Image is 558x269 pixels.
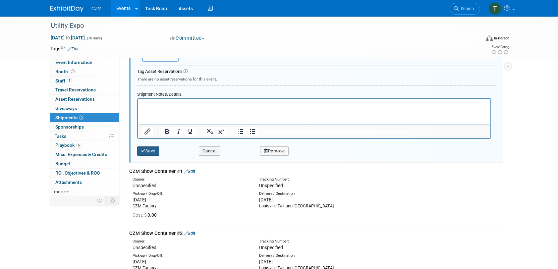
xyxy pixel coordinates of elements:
span: Attachments [55,180,82,185]
span: 5 [79,115,84,120]
span: to [65,35,71,40]
img: ExhibitDay [50,6,84,12]
td: Toggle Event Tabs [106,196,119,205]
img: Tyler Robinson [489,2,501,15]
button: Subscript [204,127,215,136]
div: Delivery / Destination: [259,191,376,196]
span: 1 [67,78,72,83]
span: (10 days) [86,36,102,40]
button: Bold [161,127,173,136]
div: Shipment Notes/Details: [137,88,491,98]
div: CZM Show Container #2 [129,230,503,237]
span: Cost: $ [133,212,147,218]
span: Tasks [55,134,66,139]
a: Edit [68,47,79,51]
div: There are no asset reservations for this event. [137,75,496,82]
button: Insert/edit link [142,127,153,136]
span: Unspecified [259,245,283,250]
span: Staff [55,78,72,83]
div: Courier: [133,239,249,244]
a: Budget [50,159,119,168]
button: Cancel [199,146,220,156]
a: Shipments5 [50,113,119,122]
span: 0.00 [133,212,159,218]
span: Booth not reserved yet [70,69,76,74]
span: Shipments [55,115,84,120]
button: Save [137,146,159,156]
span: Event Information [55,60,92,65]
div: In-Person [494,36,509,41]
span: ROI, Objectives & ROO [55,170,100,176]
button: Superscript [216,127,227,136]
span: Sponsorships [55,124,84,130]
button: Remove [260,146,289,156]
button: Numbered list [235,127,247,136]
a: Travel Reservations [50,85,119,94]
div: Utility Expo [48,20,470,32]
div: Pick-up / Drop-Off: [133,253,249,258]
iframe: Rich Text Area [138,99,490,125]
a: Asset Reservations [50,95,119,104]
div: [DATE] [259,196,376,203]
div: Courier: [133,177,249,182]
button: Italic [173,127,184,136]
div: [DATE] [259,258,376,265]
span: Giveaways [55,106,77,111]
div: Unspecified [133,244,249,251]
td: Personalize Event Tab Strip [94,196,106,205]
a: Edit [184,231,195,236]
a: Giveaways [50,104,119,113]
a: Tasks [50,132,119,141]
div: Event Rating [491,45,509,49]
div: CZM Show Container #1 [129,168,503,175]
div: Tracking Number: [259,239,408,244]
div: Delivery / Destination: [259,253,376,258]
a: Search [450,3,480,15]
a: ROI, Objectives & ROO [50,169,119,178]
span: more [54,189,65,194]
span: Misc. Expenses & Credits [55,152,107,157]
a: Event Information [50,58,119,67]
span: [DATE] [DATE] [50,35,85,41]
span: Search [459,6,474,11]
div: [DATE] [133,196,249,203]
a: more [50,187,119,196]
span: Booth [55,69,76,74]
div: CZM Factory [133,203,249,209]
button: Bullet list [247,127,258,136]
a: Staff1 [50,77,119,85]
img: Format-Inperson.png [486,35,493,41]
span: Playbook [55,142,81,148]
td: Tags [50,45,79,52]
span: 6 [76,143,81,148]
div: Pick-up / Drop-Off: [133,191,249,196]
div: [DATE] [133,258,249,265]
div: Unspecified [133,182,249,189]
span: Asset Reservations [55,96,95,102]
a: Misc. Expenses & Credits [50,150,119,159]
a: Playbook6 [50,141,119,150]
a: Sponsorships [50,123,119,132]
div: Louisville Fair and [GEOGRAPHIC_DATA] [259,203,376,209]
span: Unspecified [259,183,283,188]
div: Tracking Number: [259,177,408,182]
div: Event Format [441,34,509,44]
div: Tag Asset Reservations: [137,69,496,75]
button: Underline [185,127,196,136]
a: Booth [50,67,119,76]
span: Travel Reservations [55,87,96,92]
a: Edit [184,169,195,174]
a: Attachments [50,178,119,187]
button: Committed [168,35,207,42]
span: Budget [55,161,70,166]
span: CZM [91,6,101,11]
